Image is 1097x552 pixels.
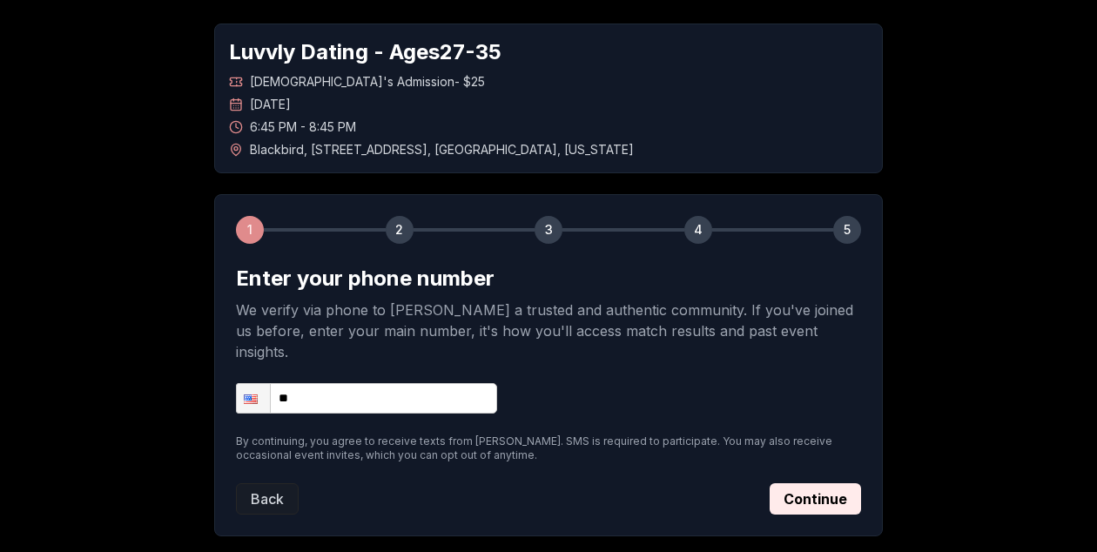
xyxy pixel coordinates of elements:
span: Blackbird , [STREET_ADDRESS] , [GEOGRAPHIC_DATA] , [US_STATE] [250,141,634,158]
div: 4 [684,216,712,244]
h2: Enter your phone number [236,265,861,293]
div: 5 [833,216,861,244]
span: 6:45 PM - 8:45 PM [250,118,356,136]
div: 3 [535,216,562,244]
span: [DEMOGRAPHIC_DATA]'s Admission - $25 [250,73,485,91]
button: Back [236,483,299,515]
p: We verify via phone to [PERSON_NAME] a trusted and authentic community. If you've joined us befor... [236,300,861,362]
button: Continue [770,483,861,515]
h1: Luvvly Dating - Ages 27 - 35 [229,38,868,66]
div: United States: + 1 [237,384,270,413]
p: By continuing, you agree to receive texts from [PERSON_NAME]. SMS is required to participate. You... [236,434,861,462]
div: 1 [236,216,264,244]
span: [DATE] [250,96,291,113]
div: 2 [386,216,414,244]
